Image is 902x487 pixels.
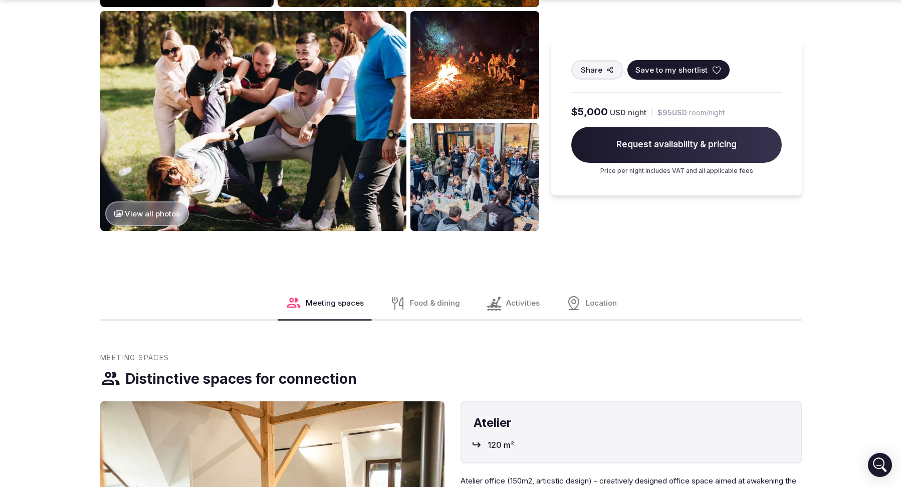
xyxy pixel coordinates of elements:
[657,108,687,118] span: $95 USD
[125,369,357,389] h3: Distinctive spaces for connection
[868,453,892,477] div: Open Intercom Messenger
[571,127,782,163] span: Request availability & pricing
[689,108,725,118] span: room/night
[586,298,617,308] span: Location
[581,65,602,75] span: Share
[410,11,539,119] img: Venue gallery photo
[571,105,608,119] span: $5,000
[474,414,789,431] h4: Atelier
[410,123,539,231] img: Venue gallery photo
[650,107,653,117] div: |
[306,298,364,308] span: Meeting spaces
[627,60,730,80] button: Save to my shortlist
[100,353,169,363] span: Meeting Spaces
[571,60,623,80] button: Share
[488,439,514,450] span: 120 m²
[635,65,708,75] span: Save to my shortlist
[506,298,540,308] span: Activities
[100,11,406,230] img: Venue gallery photo
[571,167,782,175] p: Price per night includes VAT and all applicable fees
[105,201,189,226] button: View all photos
[628,107,646,118] span: night
[410,298,460,308] span: Food & dining
[610,107,626,118] span: USD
